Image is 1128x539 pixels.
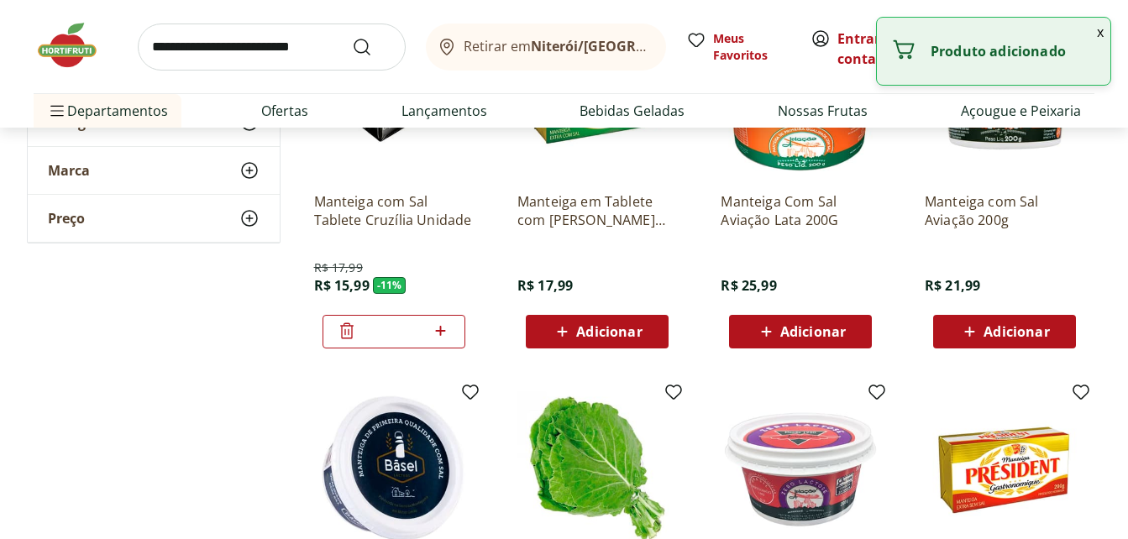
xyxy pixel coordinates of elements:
b: Niterói/[GEOGRAPHIC_DATA] [531,37,722,55]
button: Marca [28,147,280,194]
p: Produto adicionado [931,43,1097,60]
span: Marca [48,162,90,179]
a: Meus Favoritos [686,30,790,64]
a: Açougue e Peixaria [961,101,1081,121]
button: Adicionar [933,315,1076,348]
a: Manteiga em Tablete com [PERSON_NAME] Président 200g [517,192,677,229]
span: - 11 % [373,277,407,294]
span: R$ 15,99 [314,276,370,295]
span: Adicionar [576,325,642,338]
span: Adicionar [984,325,1049,338]
button: Preço [28,195,280,242]
span: Departamentos [47,91,168,131]
button: Adicionar [729,315,872,348]
button: Adicionar [526,315,669,348]
button: Fechar notificação [1090,18,1110,46]
img: Hortifruti [34,20,118,71]
span: R$ 17,99 [517,276,573,295]
a: Criar conta [837,29,930,68]
span: Meus Favoritos [713,30,790,64]
a: Nossas Frutas [778,101,868,121]
a: Ofertas [261,101,308,121]
span: R$ 17,99 [314,259,363,276]
button: Submit Search [352,37,392,57]
span: Preço [48,210,85,227]
a: Manteiga com Sal Aviação 200g [925,192,1084,229]
span: Adicionar [780,325,846,338]
a: Entrar [837,29,880,48]
span: R$ 21,99 [925,276,980,295]
span: Retirar em [464,39,649,54]
a: Lançamentos [401,101,487,121]
a: Manteiga Com Sal Aviação Lata 200G [721,192,880,229]
a: Manteiga com Sal Tablete Cruzília Unidade [314,192,474,229]
button: Menu [47,91,67,131]
input: search [138,24,406,71]
span: R$ 25,99 [721,276,776,295]
a: Bebidas Geladas [580,101,685,121]
button: Retirar emNiterói/[GEOGRAPHIC_DATA] [426,24,666,71]
span: ou [837,29,912,69]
